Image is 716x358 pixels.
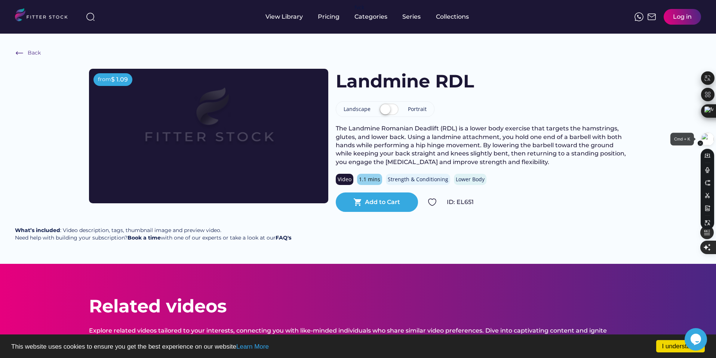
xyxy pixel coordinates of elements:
div: Pricing [318,13,339,21]
div: Log in [673,13,692,21]
a: I understand! [656,340,705,352]
div: View Library [265,13,303,21]
h1: Landmine RDL [336,69,474,94]
div: Strength & Conditioning [388,176,448,183]
div: : Video description, tags, thumbnail image and preview video. Need help with building your subscr... [15,227,291,241]
div: ID: EL651 [447,198,627,206]
div: 1.1 mins [359,176,380,183]
button: shopping_cart [353,198,362,207]
img: Frame%2051.svg [647,12,656,21]
div: Lower Body [456,176,485,183]
div: Collections [436,13,469,21]
div: Landscape [344,105,371,113]
a: Learn More [236,343,269,350]
div: from [98,76,111,83]
strong: What’s included [15,227,60,234]
div: Back [28,49,41,57]
img: Frame%20%286%29.svg [15,49,24,58]
div: The Landmine Romanian Deadlift (RDL) is a lower body exercise that targets the hamstrings, glutes... [336,124,627,166]
div: $ 1.09 [111,75,128,84]
img: Group%201000002324.svg [428,198,437,207]
div: Series [402,13,421,21]
p: This website uses cookies to ensure you get the best experience on our website [11,343,705,350]
a: FAQ's [276,234,291,241]
iframe: chat widget [685,328,709,351]
div: Portrait [408,105,427,113]
img: search-normal%203.svg [86,12,95,21]
a: Book a time [127,234,161,241]
img: Frame%2079%20%281%29.svg [113,69,304,176]
div: Add to Cart [365,198,400,206]
div: fvck [354,4,364,11]
div: Categories [354,13,387,21]
img: LOGO.svg [15,8,74,24]
img: meteor-icons_whatsapp%20%281%29.svg [634,12,643,21]
div: Explore related videos tailored to your interests, connecting you with like-minded individuals wh... [89,327,627,343]
div: Related videos [89,294,227,319]
div: Video [338,176,351,183]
